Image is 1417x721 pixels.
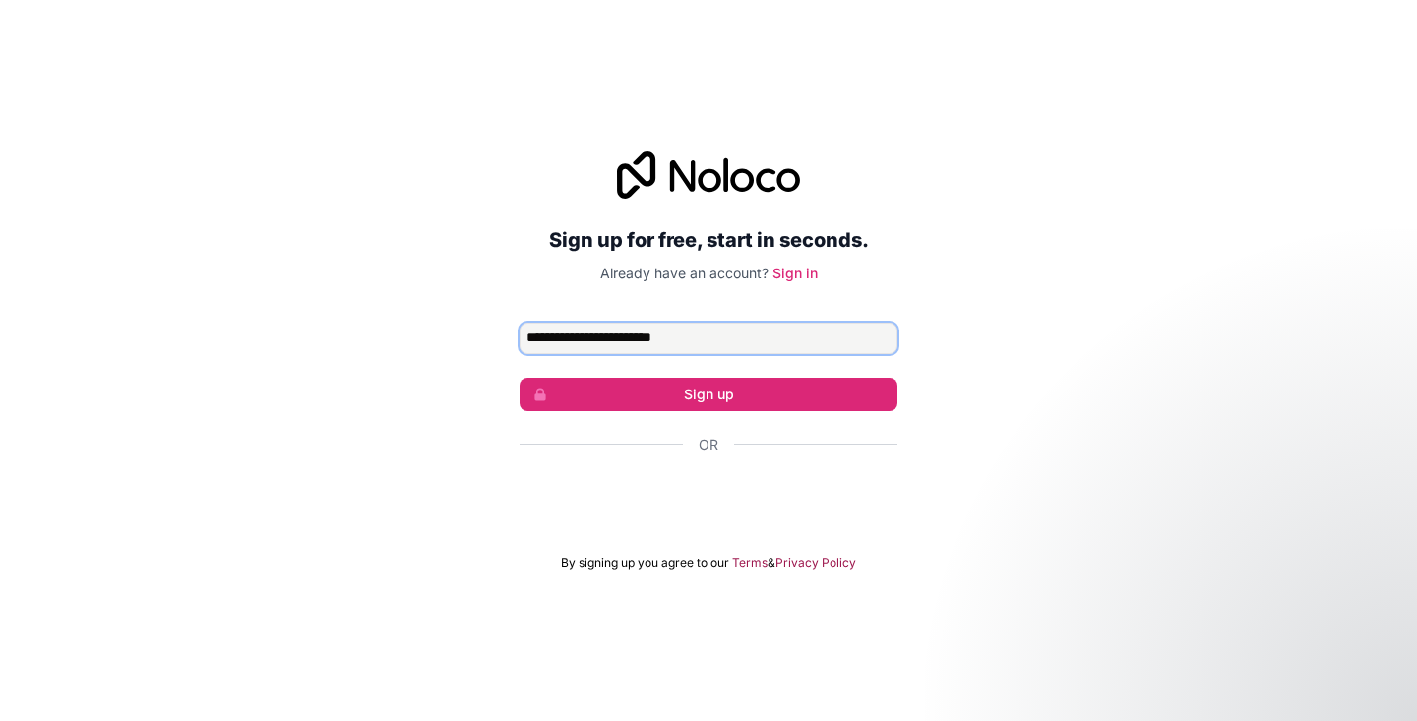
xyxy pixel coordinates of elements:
[732,555,768,571] a: Terms
[520,323,897,354] input: Email address
[510,476,907,519] iframe: Sign in with Google Button
[699,435,718,454] span: Or
[775,555,856,571] a: Privacy Policy
[561,555,729,571] span: By signing up you agree to our
[768,555,775,571] span: &
[520,476,897,519] div: Sign in with Google. Opens in new tab
[772,265,818,281] a: Sign in
[1023,573,1417,711] iframe: Intercom notifications message
[600,265,769,281] span: Already have an account?
[520,222,897,258] h2: Sign up for free, start in seconds.
[520,378,897,411] button: Sign up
